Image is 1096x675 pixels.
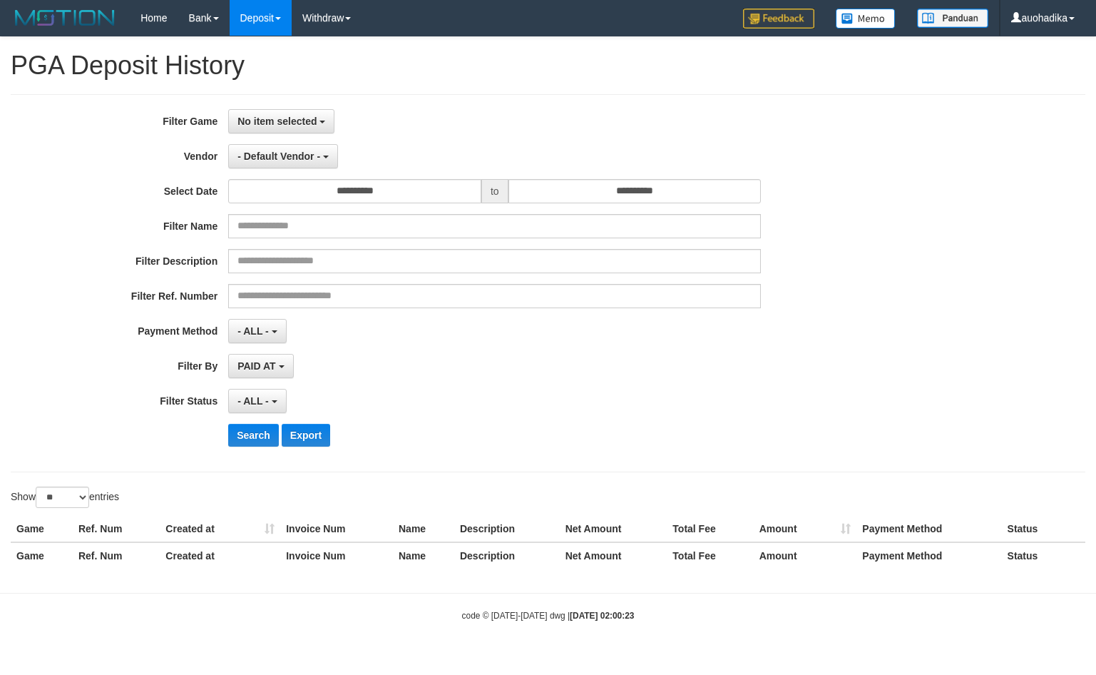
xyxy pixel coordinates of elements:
[560,516,667,542] th: Net Amount
[228,109,334,133] button: No item selected
[11,7,119,29] img: MOTION_logo.png
[836,9,896,29] img: Button%20Memo.svg
[917,9,988,28] img: panduan.png
[160,542,280,569] th: Created at
[462,611,635,621] small: code © [DATE]-[DATE] dwg |
[1002,542,1085,569] th: Status
[73,516,160,542] th: Ref. Num
[282,424,330,447] button: Export
[228,319,286,343] button: - ALL -
[237,116,317,127] span: No item selected
[11,542,73,569] th: Game
[280,542,393,569] th: Invoice Num
[73,542,160,569] th: Ref. Num
[237,325,269,337] span: - ALL -
[228,354,293,378] button: PAID AT
[667,516,753,542] th: Total Fee
[570,611,634,621] strong: [DATE] 02:00:23
[237,395,269,407] span: - ALL -
[454,542,560,569] th: Description
[560,542,667,569] th: Net Amount
[454,516,560,542] th: Description
[11,487,119,508] label: Show entries
[856,516,1001,542] th: Payment Method
[667,542,753,569] th: Total Fee
[743,9,814,29] img: Feedback.jpg
[856,542,1001,569] th: Payment Method
[393,542,454,569] th: Name
[237,360,275,372] span: PAID AT
[11,516,73,542] th: Game
[754,542,857,569] th: Amount
[228,424,279,447] button: Search
[11,51,1085,80] h1: PGA Deposit History
[754,516,857,542] th: Amount
[160,516,280,542] th: Created at
[481,179,508,203] span: to
[228,144,338,168] button: - Default Vendor -
[1002,516,1085,542] th: Status
[228,389,286,413] button: - ALL -
[280,516,393,542] th: Invoice Num
[36,487,89,508] select: Showentries
[237,151,320,162] span: - Default Vendor -
[393,516,454,542] th: Name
